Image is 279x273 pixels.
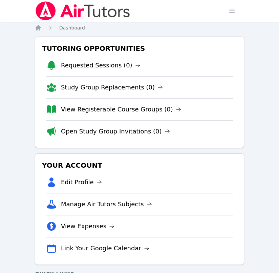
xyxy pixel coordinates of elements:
h3: Tutoring Opportunities [41,42,238,55]
span: Dashboard [59,25,85,30]
a: Open Study Group Invitations (0) [61,127,170,136]
h3: Your Account [41,159,238,171]
nav: Breadcrumb [35,24,244,31]
a: Link Your Google Calendar [61,244,149,253]
a: View Expenses [61,222,114,231]
a: Study Group Replacements (0) [61,83,163,92]
a: Manage Air Tutors Subjects [61,199,152,209]
img: Air Tutors [35,1,131,20]
a: Dashboard [59,24,85,31]
a: Requested Sessions (0) [61,61,141,70]
a: View Registerable Course Groups (0) [61,105,181,114]
a: Edit Profile [61,177,102,187]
